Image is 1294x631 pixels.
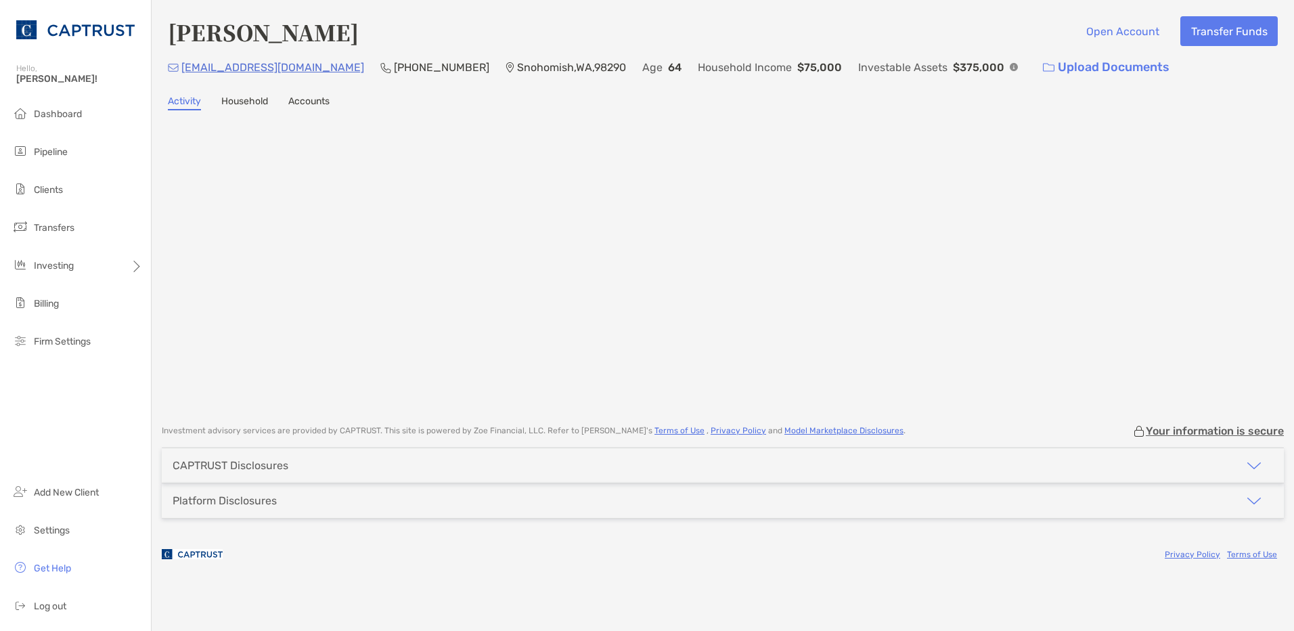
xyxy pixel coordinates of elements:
div: Platform Disclosures [173,494,277,507]
p: [PHONE_NUMBER] [394,59,489,76]
h4: [PERSON_NAME] [168,16,359,47]
img: icon arrow [1246,493,1262,509]
p: Investment advisory services are provided by CAPTRUST . This site is powered by Zoe Financial, LL... [162,426,906,436]
span: Transfers [34,222,74,234]
img: dashboard icon [12,105,28,121]
span: Log out [34,601,66,612]
img: clients icon [12,181,28,197]
p: 64 [668,59,682,76]
span: Billing [34,298,59,309]
a: Activity [168,95,201,110]
span: [PERSON_NAME]! [16,73,143,85]
a: Upload Documents [1034,53,1178,82]
p: [EMAIL_ADDRESS][DOMAIN_NAME] [181,59,364,76]
img: billing icon [12,295,28,311]
button: Transfer Funds [1180,16,1278,46]
a: Household [221,95,268,110]
img: Phone Icon [380,62,391,73]
span: Get Help [34,563,71,574]
p: Age [642,59,663,76]
a: Terms of Use [654,426,705,435]
button: Open Account [1075,16,1169,46]
a: Privacy Policy [1165,550,1220,559]
span: Settings [34,525,70,536]
span: Investing [34,260,74,271]
img: Info Icon [1010,63,1018,71]
a: Terms of Use [1227,550,1277,559]
img: transfers icon [12,219,28,235]
img: firm-settings icon [12,332,28,349]
img: get-help icon [12,559,28,575]
img: Location Icon [506,62,514,73]
p: $375,000 [953,59,1004,76]
span: Add New Client [34,487,99,498]
img: icon arrow [1246,458,1262,474]
span: Pipeline [34,146,68,158]
span: Dashboard [34,108,82,120]
img: Email Icon [168,64,179,72]
p: $75,000 [797,59,842,76]
a: Accounts [288,95,330,110]
img: company logo [162,539,223,569]
img: settings icon [12,521,28,538]
a: Privacy Policy [711,426,766,435]
p: Your information is secure [1146,425,1284,437]
img: logout icon [12,597,28,613]
p: Investable Assets [858,59,947,76]
span: Firm Settings [34,336,91,347]
div: CAPTRUST Disclosures [173,459,288,472]
a: Model Marketplace Disclosures [784,426,903,435]
img: add_new_client icon [12,483,28,500]
p: Snohomish , WA , 98290 [517,59,626,76]
img: CAPTRUST Logo [16,5,135,54]
p: Household Income [698,59,792,76]
span: Clients [34,184,63,196]
img: investing icon [12,257,28,273]
img: button icon [1043,63,1054,72]
img: pipeline icon [12,143,28,159]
